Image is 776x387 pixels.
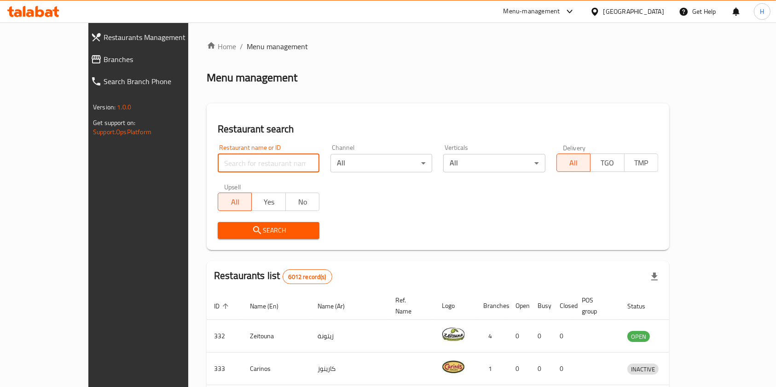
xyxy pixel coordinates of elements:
[207,353,243,385] td: 333
[247,41,308,52] span: Menu management
[251,193,285,211] button: Yes
[214,301,232,312] span: ID
[318,301,357,312] span: Name (Ar)
[255,195,282,209] span: Yes
[330,154,432,172] div: All
[310,353,388,385] td: كارينوز
[508,353,530,385] td: 0
[207,320,243,353] td: 332
[627,331,650,342] div: OPEN
[207,41,236,52] a: Home
[104,76,211,87] span: Search Branch Phone
[552,292,574,320] th: Closed
[552,353,574,385] td: 0
[442,323,465,346] img: Zeitouna
[476,320,508,353] td: 4
[250,301,290,312] span: Name (En)
[93,117,135,129] span: Get support on:
[93,126,151,138] a: Support.OpsPlatform
[530,292,552,320] th: Busy
[594,156,620,170] span: TGO
[556,154,591,172] button: All
[530,353,552,385] td: 0
[83,70,218,92] a: Search Branch Phone
[117,101,131,113] span: 1.0.0
[508,320,530,353] td: 0
[603,6,664,17] div: [GEOGRAPHIC_DATA]
[395,295,423,317] span: Ref. Name
[552,320,574,353] td: 0
[563,144,586,151] label: Delivery
[443,154,545,172] div: All
[508,292,530,320] th: Open
[283,273,332,281] span: 6012 record(s)
[218,154,319,172] input: Search for restaurant name or ID..
[93,101,116,113] span: Version:
[243,320,310,353] td: Zeitouna
[442,355,465,378] img: Carinos
[225,225,312,236] span: Search
[476,292,508,320] th: Branches
[222,195,248,209] span: All
[207,41,669,52] nav: breadcrumb
[582,295,609,317] span: POS group
[590,154,624,172] button: TGO
[530,320,552,353] td: 0
[760,6,764,17] span: H
[243,353,310,385] td: Carinos
[624,154,658,172] button: TMP
[207,70,297,85] h2: Menu management
[218,193,252,211] button: All
[627,301,657,312] span: Status
[310,320,388,353] td: زيتونة
[83,48,218,70] a: Branches
[504,6,560,17] div: Menu-management
[290,195,316,209] span: No
[83,26,218,48] a: Restaurants Management
[218,222,319,239] button: Search
[434,292,476,320] th: Logo
[104,54,211,65] span: Branches
[627,331,650,342] span: OPEN
[476,353,508,385] td: 1
[104,32,211,43] span: Restaurants Management
[283,269,332,284] div: Total records count
[214,269,332,284] h2: Restaurants list
[627,364,659,375] span: INACTIVE
[218,122,658,136] h2: Restaurant search
[224,183,241,190] label: Upsell
[628,156,654,170] span: TMP
[240,41,243,52] li: /
[643,266,666,288] div: Export file
[285,193,319,211] button: No
[561,156,587,170] span: All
